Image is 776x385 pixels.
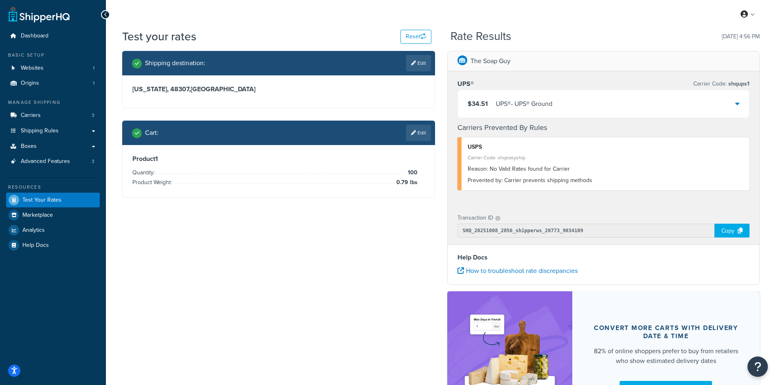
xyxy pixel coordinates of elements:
div: UPS® - UPS® Ground [496,98,552,110]
a: Boxes [6,139,100,154]
h4: Carriers Prevented By Rules [457,122,750,133]
p: Carrier Code: [693,78,750,90]
a: Analytics [6,223,100,238]
span: shqups1 [727,79,750,88]
span: Reason: [468,165,488,173]
a: Help Docs [6,238,100,253]
div: 82% of online shoppers prefer to buy from retailers who show estimated delivery dates [592,346,741,366]
h4: Help Docs [457,253,750,262]
span: Shipping Rules [21,128,59,134]
li: Carriers [6,108,100,123]
a: Carriers3 [6,108,100,123]
span: 3 [92,158,95,165]
span: Analytics [22,227,45,234]
div: Convert more carts with delivery date & time [592,324,741,340]
a: Edit [406,55,431,71]
h2: Shipping destination : [145,59,205,67]
p: [DATE] 4:56 PM [722,31,760,42]
a: How to troubleshoot rate discrepancies [457,266,578,275]
span: Product Weight: [132,178,174,187]
span: Quantity: [132,168,157,177]
span: Help Docs [22,242,49,249]
span: 1 [93,65,95,72]
h3: UPS® [457,80,474,88]
span: Boxes [21,143,37,150]
span: 100 [406,168,418,178]
p: Transaction ID [457,212,493,224]
button: Reset [400,30,431,44]
span: Carriers [21,112,41,119]
h2: Rate Results [451,30,511,43]
a: Test Your Rates [6,193,100,207]
div: Basic Setup [6,52,100,59]
div: Copy [714,224,750,238]
h1: Test your rates [122,29,196,44]
span: $34.51 [468,99,488,108]
span: Websites [21,65,44,72]
a: Dashboard [6,29,100,44]
span: Origins [21,80,39,87]
span: Dashboard [21,33,48,40]
div: No Valid Rates found for Carrier [468,163,744,175]
div: Resources [6,184,100,191]
button: Open Resource Center [747,356,768,377]
h3: [US_STATE], 48307 , [GEOGRAPHIC_DATA] [132,85,425,93]
div: Carrier Code: shqeasyship [468,152,744,163]
a: Advanced Features3 [6,154,100,169]
a: Edit [406,125,431,141]
h2: Cart : [145,129,158,136]
div: Carrier prevents shipping methods [468,175,744,186]
span: 3 [92,112,95,119]
a: Shipping Rules [6,123,100,139]
span: 0.79 lbs [394,178,418,187]
a: Marketplace [6,208,100,222]
p: The Soap Guy [470,55,510,67]
span: Marketplace [22,212,53,219]
span: Advanced Features [21,158,70,165]
span: Prevented by: [468,176,503,185]
li: Advanced Features [6,154,100,169]
div: USPS [468,141,744,153]
span: 1 [93,80,95,87]
h3: Product 1 [132,155,425,163]
a: Origins1 [6,76,100,91]
span: Test Your Rates [22,197,62,204]
a: Websites1 [6,61,100,76]
div: Manage Shipping [6,99,100,106]
li: Websites [6,61,100,76]
li: Origins [6,76,100,91]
